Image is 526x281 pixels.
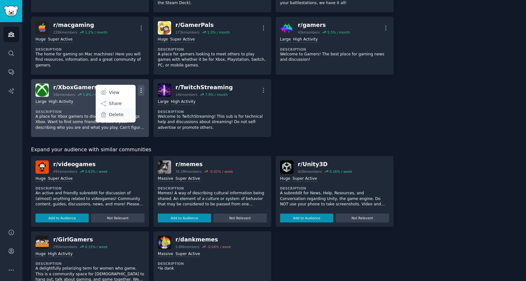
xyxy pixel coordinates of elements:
[158,176,173,182] div: Massive
[158,114,267,131] p: Welcome to TwitchStreaming! This sub is for technical help and discussions about streaming! Do no...
[35,190,144,207] p: An active and friendly subreddit for discussion of (almost) anything related to videogames! Commu...
[176,84,233,91] div: r/ TwitchStreaming
[176,92,197,97] div: 14k members
[176,160,233,168] div: r/ memes
[85,30,107,34] div: 1.2 % / month
[35,160,49,174] img: videogames
[53,21,107,29] div: r/ macgaming
[280,186,389,190] dt: Description
[85,245,107,249] div: 0.15 % / week
[176,21,230,29] div: r/ GamerPals
[209,169,233,174] div: -0.01 % / week
[170,37,195,43] div: Super Active
[35,214,89,222] button: Add to Audience
[35,37,46,43] div: Huge
[176,251,200,257] div: Super Active
[330,169,352,174] div: 0.16 % / week
[35,47,144,52] dt: Description
[35,109,144,114] dt: Description
[48,37,73,43] div: Super Active
[280,160,293,174] img: Unity3D
[158,186,267,190] dt: Description
[31,146,151,154] span: Expand your audience with similar communities
[35,99,46,105] div: Large
[280,176,290,182] div: Huge
[48,176,73,182] div: Super Active
[176,245,200,249] div: 5.8M members
[280,52,389,63] p: Welcome to Gamers! The best place for gaming news and discussion!
[35,21,49,34] img: macgaming
[207,245,231,249] div: -0.04 % / week
[53,169,77,174] div: 491k members
[158,37,168,43] div: Huge
[205,92,228,97] div: 7.9 % / month
[298,21,350,29] div: r/ gamers
[153,79,271,137] a: TwitchStreamingr/TwitchStreaming14kmembers7.9% / monthLargeHigh ActivityDescriptionWelcome to Twi...
[35,84,49,97] img: XboxGamers
[158,21,171,34] img: GamerPals
[85,169,107,174] div: 0.63 % / week
[280,190,389,207] p: A subreddit for News, Help, Resources, and Conversation regarding Unity, the game engine. Do NOT ...
[35,261,144,266] dt: Description
[158,99,169,105] div: Large
[298,160,352,168] div: r/ Unity3D
[91,214,144,222] button: Not Relevant
[35,114,144,131] p: A place for Xbox gamers to discuss any and all things Xbox. Want to find some friends? Create a p...
[158,236,171,249] img: dankmemes
[4,6,18,17] img: GummySearch logo
[298,30,320,34] div: 43k members
[176,30,200,34] div: 173k members
[293,37,318,43] div: High Activity
[48,251,73,257] div: High Activity
[109,111,124,118] p: Delete
[176,236,231,244] div: r/ dankmemes
[336,214,389,222] button: Not Relevant
[176,169,202,174] div: 35.5M members
[109,89,119,96] p: View
[280,47,389,52] dt: Description
[31,79,149,137] a: XboxGamersr/XboxGamers15kmembers5.8% / monthViewShareDeleteLargeHigh ActivityDescriptionA place f...
[171,99,196,105] div: High Activity
[53,92,75,97] div: 15k members
[35,186,144,190] dt: Description
[31,17,149,75] a: macgamingr/macgaming229kmembers1.2% / monthHugeSuper ActiveDescriptionThe home for gaming on Mac ...
[280,37,291,43] div: Large
[97,86,134,99] a: View
[280,214,333,222] button: Add to Audience
[35,52,144,68] p: The home for gaming on Mac machines! Here you will find resources, information, and a great commu...
[158,47,267,52] dt: Description
[53,245,77,249] div: 295k members
[327,30,350,34] div: 5.5 % / month
[280,21,293,34] img: gamers
[53,30,77,34] div: 229k members
[158,214,211,222] button: Add to Audience
[176,176,200,182] div: Super Active
[298,169,322,174] div: 428k members
[158,160,171,174] img: memes
[83,92,106,97] div: 5.8 % / month
[213,214,266,222] button: Not Relevant
[158,251,173,257] div: Massive
[153,17,271,75] a: GamerPalsr/GamerPals173kmembers1.0% / monthHugeSuper ActiveDescriptionA place for gamers looking ...
[53,236,108,244] div: r/ GirlGamers
[48,99,73,105] div: High Activity
[35,236,49,249] img: GirlGamers
[35,251,46,257] div: Huge
[158,261,267,266] dt: Description
[53,84,106,91] div: r/ XboxGamers
[109,100,122,107] p: Share
[158,190,267,207] p: Memes! A way of describing cultural information being shared. An element of a culture or system o...
[158,266,267,272] p: *le dank
[276,17,394,75] a: gamersr/gamers43kmembers5.5% / monthLargeHigh ActivityDescriptionWelcome to Gamers! The best plac...
[207,30,230,34] div: 1.0 % / month
[158,52,267,68] p: A place for gamers looking to meet others to play games with whether it be for Xbox, Playstation,...
[292,176,317,182] div: Super Active
[35,176,46,182] div: Huge
[158,109,267,114] dt: Description
[53,160,108,168] div: r/ videogames
[158,84,171,97] img: TwitchStreaming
